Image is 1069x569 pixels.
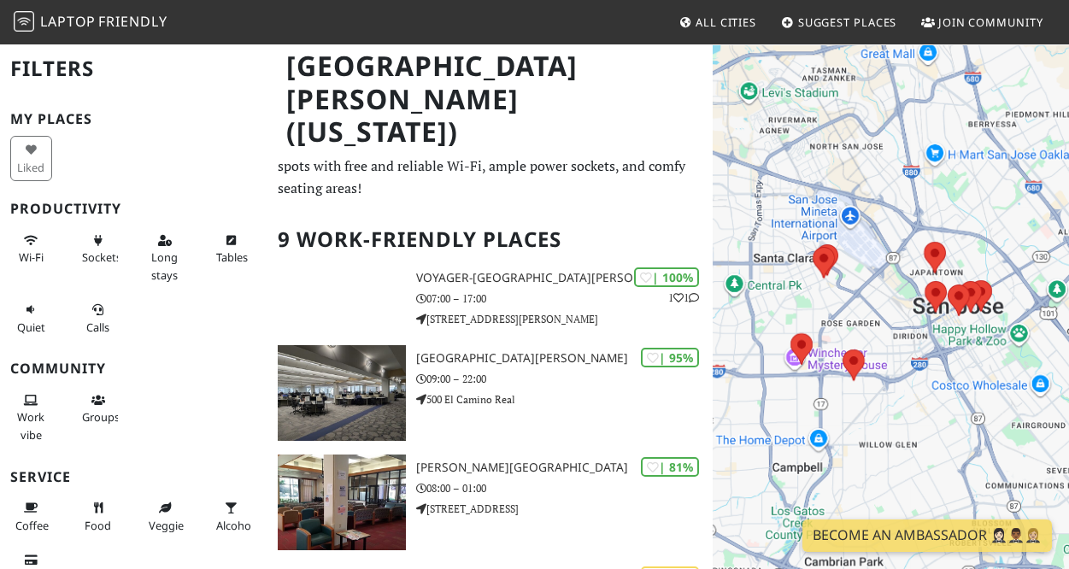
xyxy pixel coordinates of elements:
[149,518,184,533] span: Veggie
[144,226,185,289] button: Long stays
[416,351,714,366] h3: [GEOGRAPHIC_DATA][PERSON_NAME]
[774,7,904,38] a: Suggest Places
[216,518,254,533] span: Alcohol
[416,371,714,387] p: 09:00 – 22:00
[77,296,119,341] button: Calls
[641,457,699,477] div: | 81%
[696,15,756,30] span: All Cities
[86,320,109,335] span: Video/audio calls
[798,15,897,30] span: Suggest Places
[17,409,44,442] span: People working
[10,226,52,272] button: Wi-Fi
[82,409,120,425] span: Group tables
[672,7,763,38] a: All Cities
[19,249,44,265] span: Stable Wi-Fi
[416,290,714,307] p: 07:00 – 17:00
[14,11,34,32] img: LaptopFriendly
[10,201,257,217] h3: Productivity
[211,226,253,272] button: Tables
[10,469,257,485] h3: Service
[85,518,111,533] span: Food
[98,12,167,31] span: Friendly
[416,391,714,408] p: 500 El Camino Real
[273,43,709,155] h1: [GEOGRAPHIC_DATA][PERSON_NAME] ([US_STATE])
[416,480,714,496] p: 08:00 – 01:00
[10,494,52,539] button: Coffee
[267,345,713,441] a: Santa Clara University Library | 95% [GEOGRAPHIC_DATA][PERSON_NAME] 09:00 – 22:00 500 El Camino Real
[15,518,49,533] span: Coffee
[416,311,714,327] p: [STREET_ADDRESS][PERSON_NAME]
[278,345,406,441] img: Santa Clara University Library
[10,296,52,341] button: Quiet
[40,12,96,31] span: Laptop
[77,494,119,539] button: Food
[10,386,52,449] button: Work vibe
[10,43,257,95] h2: Filters
[416,271,714,285] h3: Voyager-[GEOGRAPHIC_DATA][PERSON_NAME]
[10,361,257,377] h3: Community
[634,267,699,287] div: | 100%
[641,348,699,367] div: | 95%
[267,265,713,331] a: | 100% 11 Voyager-[GEOGRAPHIC_DATA][PERSON_NAME] 07:00 – 17:00 [STREET_ADDRESS][PERSON_NAME]
[77,226,119,272] button: Sockets
[14,8,167,38] a: LaptopFriendly LaptopFriendly
[211,494,253,539] button: Alcohol
[668,290,699,306] p: 1 1
[82,249,121,265] span: Power sockets
[10,111,257,127] h3: My Places
[802,519,1052,552] a: Become an Ambassador 🤵🏻‍♀️🤵🏾‍♂️🤵🏼‍♀️
[416,501,714,517] p: [STREET_ADDRESS]
[938,15,1043,30] span: Join Community
[416,460,714,475] h3: [PERSON_NAME][GEOGRAPHIC_DATA]
[914,7,1050,38] a: Join Community
[216,249,248,265] span: Work-friendly tables
[144,494,185,539] button: Veggie
[278,455,406,550] img: Benson Memorial Center
[77,386,119,431] button: Groups
[278,214,702,266] h2: 9 Work-Friendly Places
[267,455,713,550] a: Benson Memorial Center | 81% [PERSON_NAME][GEOGRAPHIC_DATA] 08:00 – 01:00 [STREET_ADDRESS]
[151,249,178,282] span: Long stays
[17,320,45,335] span: Quiet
